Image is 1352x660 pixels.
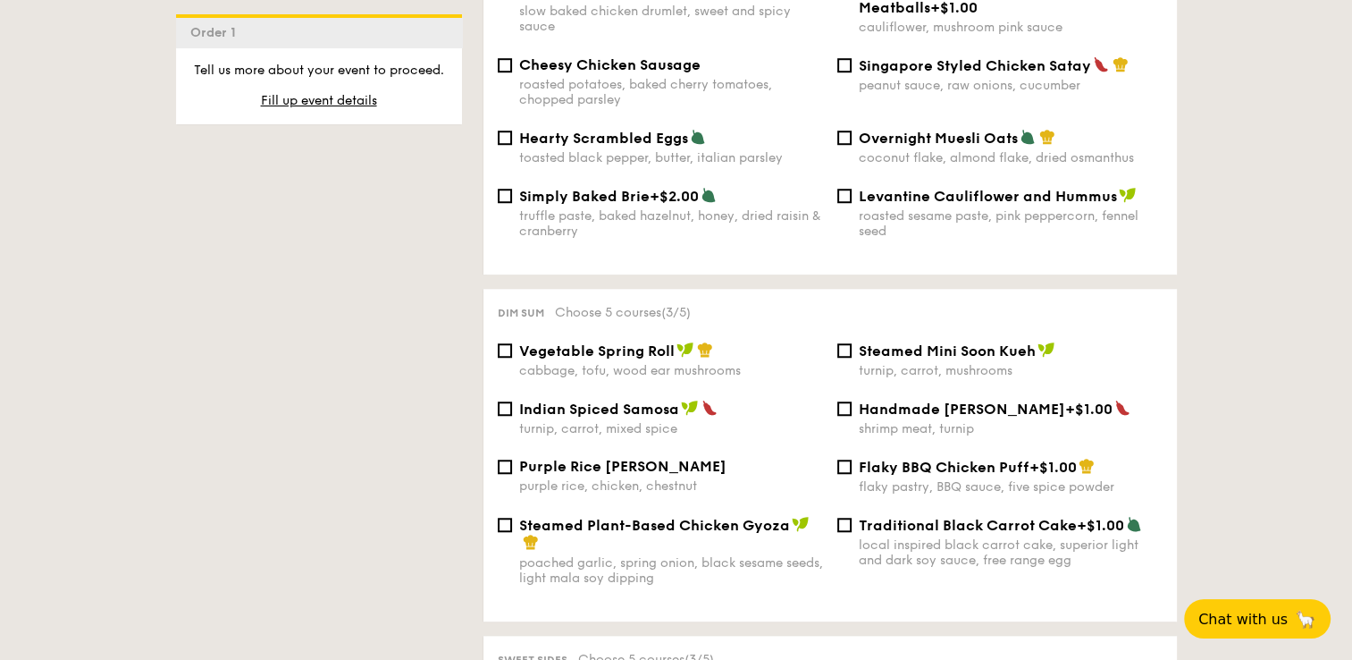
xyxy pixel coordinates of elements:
[859,537,1163,568] div: local inspired black carrot cake, superior light and dark soy sauce, free range egg
[1029,459,1077,476] span: +$1.00
[1093,56,1109,72] img: icon-spicy.37a8142b.svg
[837,518,852,532] input: Traditional Black Carrot Cake+$1.00local inspired black carrot cake, superior light and dark soy ...
[1198,611,1288,628] span: Chat with us
[837,58,852,72] input: Singapore Styled Chicken Sataypeanut sauce, raw onions, cucumber
[701,187,717,203] img: icon-vegetarian.fe4039eb.svg
[555,305,691,320] span: Choose 5 courses
[859,208,1163,239] div: roasted sesame paste, pink peppercorn, fennel seed
[498,131,512,145] input: Hearty Scrambled Eggstoasted black pepper, butter, italian parsley
[650,188,699,205] span: +$2.00
[1114,400,1130,416] img: icon-spicy.37a8142b.svg
[859,401,1065,418] span: Handmade [PERSON_NAME]
[519,208,823,239] div: truffle paste, baked hazelnut, honey, dried raisin & cranberry
[1113,56,1129,72] img: icon-chef-hat.a58ddaea.svg
[859,363,1163,378] div: turnip, carrot, mushrooms
[859,421,1163,436] div: shrimp meat, turnip
[1037,342,1055,358] img: icon-vegan.f8ff3823.svg
[859,343,1036,360] span: Steamed Mini Soon Kueh
[498,307,544,319] span: Dim sum
[837,460,852,474] input: Flaky BBQ Chicken Puff+$1.00flaky pastry, BBQ sauce, five spice powder
[498,460,512,474] input: Purple Rice [PERSON_NAME]purple rice, chicken, chestnut
[498,58,512,72] input: Cheesy Chicken Sausageroasted potatoes, baked cherry tomatoes, chopped parsley
[859,459,1029,476] span: Flaky BBQ Chicken Puff
[1119,187,1137,203] img: icon-vegan.f8ff3823.svg
[519,150,823,165] div: toasted black pepper, butter, italian parsley
[1039,129,1055,145] img: icon-chef-hat.a58ddaea.svg
[859,188,1117,205] span: Levantine Cauliflower and Hummus
[1020,129,1036,145] img: icon-vegetarian.fe4039eb.svg
[837,402,852,416] input: Handmade [PERSON_NAME]+$1.00shrimp meat, turnip
[792,516,810,532] img: icon-vegan.f8ff3823.svg
[498,518,512,532] input: Steamed Plant-Based Chicken Gyozapoached garlic, spring onion, black sesame seeds, light mala soy...
[519,555,823,586] div: poached garlic, spring onion, black sesame seeds, light mala soy dipping
[261,93,377,108] span: Fill up event details
[837,131,852,145] input: Overnight Muesli Oatscoconut flake, almond flake, dried osmanthus
[519,363,823,378] div: cabbage, tofu, wood ear mushrooms
[837,343,852,358] input: Steamed Mini Soon Kuehturnip, carrot, mushrooms
[681,400,699,416] img: icon-vegan.f8ff3823.svg
[859,20,1163,35] div: cauliflower, mushroom pink sauce
[837,189,852,203] input: Levantine Cauliflower and Hummusroasted sesame paste, pink peppercorn, fennel seed
[519,4,823,34] div: slow baked chicken drumlet, sweet and spicy sauce
[519,421,823,436] div: turnip, carrot, mixed spice
[1126,516,1142,532] img: icon-vegetarian.fe4039eb.svg
[1077,517,1124,534] span: +$1.00
[519,343,675,360] span: Vegetable Spring Roll
[701,400,718,416] img: icon-spicy.37a8142b.svg
[519,517,790,534] span: Steamed Plant-Based Chicken Gyoza
[859,479,1163,495] div: flaky pastry, BBQ sauce, five spice powder
[498,402,512,416] input: Indian Spiced Samosaturnip, carrot, mixed spice
[519,188,650,205] span: Simply Baked Brie
[519,458,726,475] span: Purple Rice [PERSON_NAME]
[1184,599,1331,639] button: Chat with us🦙
[190,62,448,80] p: Tell us more about your event to proceed.
[1079,458,1095,474] img: icon-chef-hat.a58ddaea.svg
[498,189,512,203] input: Simply Baked Brie+$2.00truffle paste, baked hazelnut, honey, dried raisin & cranberry
[519,478,823,494] div: purple rice, chicken, chestnut
[519,77,823,107] div: roasted potatoes, baked cherry tomatoes, chopped parsley
[859,150,1163,165] div: coconut flake, almond flake, dried osmanthus
[859,517,1077,534] span: Traditional Black Carrot Cake
[1295,609,1316,630] span: 🦙
[859,130,1018,147] span: Overnight Muesli Oats
[519,56,701,73] span: Cheesy Chicken Sausage
[498,343,512,358] input: Vegetable Spring Rollcabbage, tofu, wood ear mushrooms
[690,129,706,145] img: icon-vegetarian.fe4039eb.svg
[697,342,713,358] img: icon-chef-hat.a58ddaea.svg
[859,78,1163,93] div: peanut sauce, raw onions, cucumber
[190,25,243,40] span: Order 1
[523,534,539,550] img: icon-chef-hat.a58ddaea.svg
[519,401,679,418] span: Indian Spiced Samosa
[519,130,688,147] span: Hearty Scrambled Eggs
[1065,401,1113,418] span: +$1.00
[661,305,691,320] span: (3/5)
[676,342,694,358] img: icon-vegan.f8ff3823.svg
[859,57,1091,74] span: Singapore Styled Chicken Satay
